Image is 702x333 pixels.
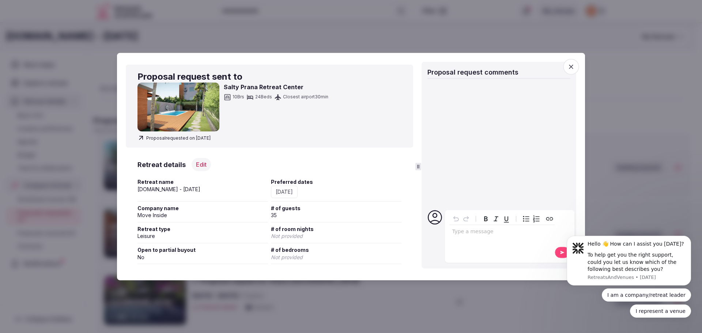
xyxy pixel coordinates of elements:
button: Underline [501,214,512,224]
div: editable markdown [449,225,555,240]
div: [DATE] [271,186,298,198]
h2: Proposal request sent to [137,70,401,83]
h3: Retreat details [137,160,186,169]
button: Edit [192,158,211,171]
span: Proposal requested on [DATE] [137,135,211,142]
h3: Salty Prana Retreat Center [224,83,328,91]
span: Preferred dates [271,178,401,186]
button: Bold [481,214,491,224]
span: # of guests [271,204,401,212]
span: Closest airport 30 min [283,94,328,100]
div: [DOMAIN_NAME] - [DATE] [137,186,268,193]
span: 10 Brs [233,94,244,100]
button: Bulleted list [521,214,531,224]
div: Leisure [137,232,268,240]
button: Numbered list [531,214,541,224]
img: Salty Prana Retreat Center [137,83,219,132]
span: # of bedrooms [271,246,401,254]
span: Proposal request comments [427,68,518,76]
button: Create link [544,214,555,224]
div: No [137,253,268,261]
span: # of room nights [271,225,401,232]
span: Company name [137,204,268,212]
span: Retreat name [137,178,268,186]
span: Not provided [271,254,303,260]
iframe: Intercom notifications message [556,229,702,322]
div: 35 [271,212,401,219]
div: Move Inside [137,212,268,219]
span: Retreat type [137,225,268,232]
span: Not provided [271,233,303,239]
button: Italic [491,214,501,224]
div: toggle group [521,214,541,224]
span: Open to partial buyout [137,246,268,254]
span: 24 Beds [255,94,272,100]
